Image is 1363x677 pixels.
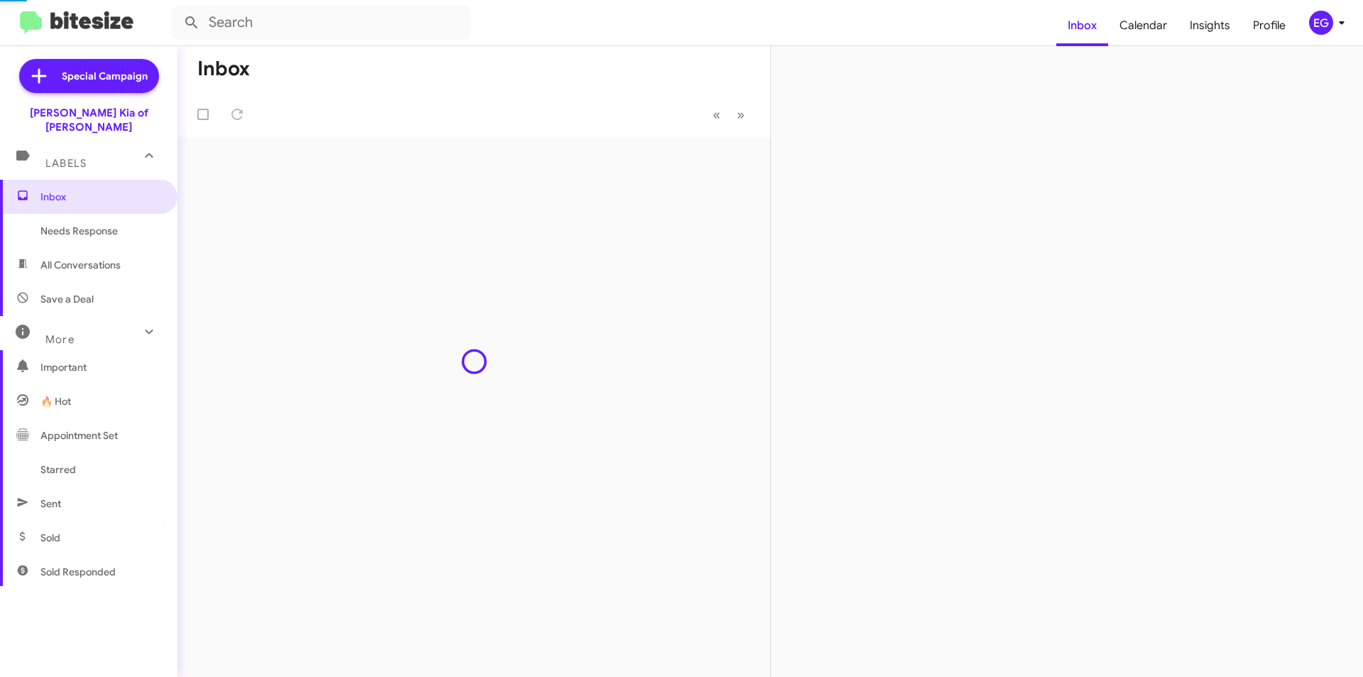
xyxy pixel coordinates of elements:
[40,292,94,306] span: Save a Deal
[1178,5,1242,46] a: Insights
[45,333,75,346] span: More
[1242,5,1297,46] a: Profile
[1108,5,1178,46] a: Calendar
[40,462,76,477] span: Starred
[40,224,161,238] span: Needs Response
[1297,11,1347,35] button: EG
[172,6,470,40] input: Search
[705,100,753,129] nav: Page navigation example
[40,360,161,374] span: Important
[713,106,721,124] span: «
[1309,11,1333,35] div: EG
[737,106,745,124] span: »
[40,497,61,511] span: Sent
[40,394,71,408] span: 🔥 Hot
[197,58,250,80] h1: Inbox
[62,69,148,83] span: Special Campaign
[40,565,116,579] span: Sold Responded
[1056,5,1108,46] a: Inbox
[704,100,729,129] button: Previous
[40,531,60,545] span: Sold
[40,190,161,204] span: Inbox
[40,258,121,272] span: All Conversations
[40,428,118,443] span: Appointment Set
[45,157,87,170] span: Labels
[19,59,159,93] a: Special Campaign
[728,100,753,129] button: Next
